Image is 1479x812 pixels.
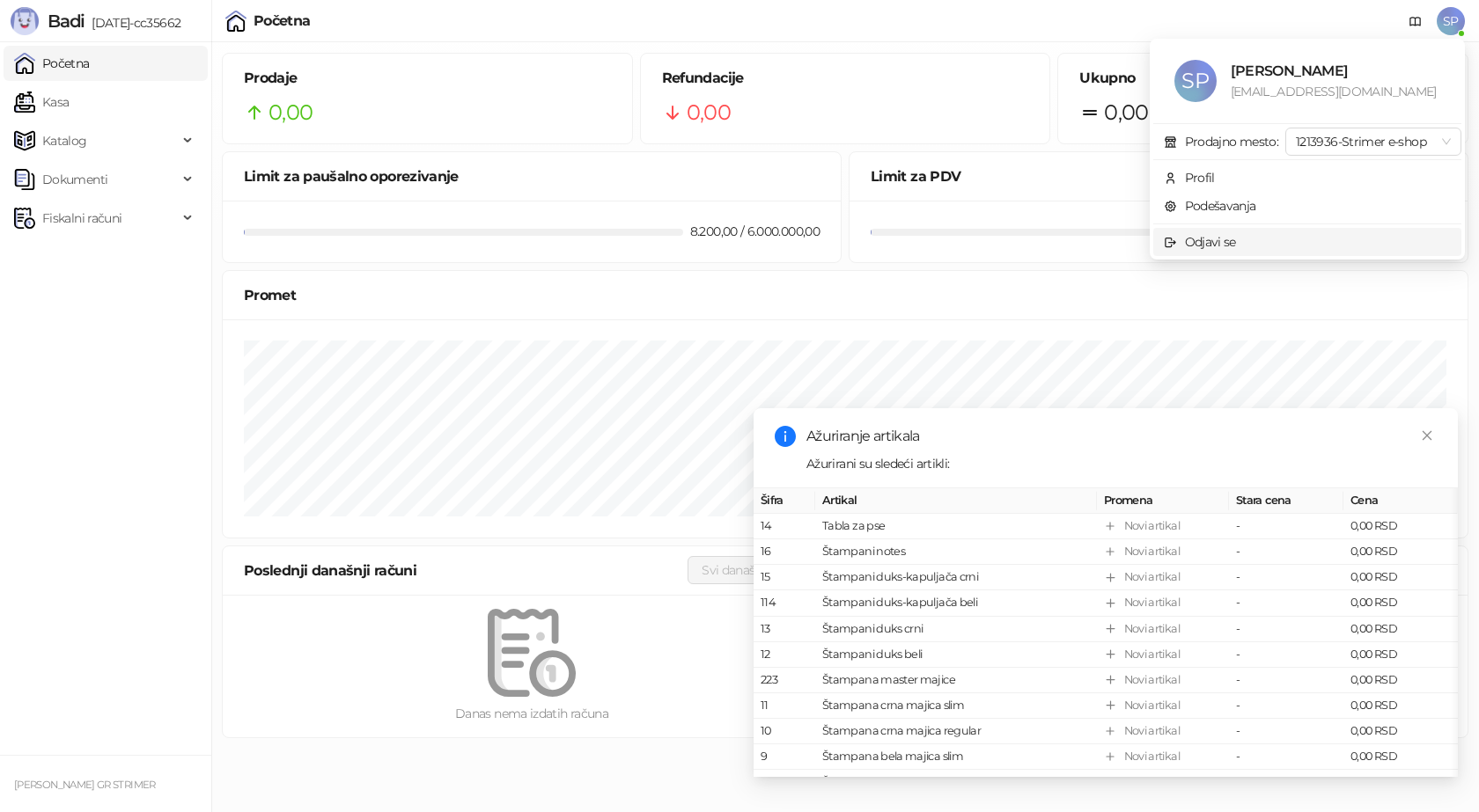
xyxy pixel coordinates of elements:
[754,514,815,539] td: 14
[871,165,1446,187] div: Limit za PDV
[1417,426,1437,445] a: Close
[1343,642,1458,668] td: 0,00 RSD
[244,165,820,187] div: Limit za paušalno oporezivanje
[1229,590,1343,616] td: -
[754,770,815,795] td: 8
[754,616,815,641] td: 13
[42,162,107,197] span: Dokumenti
[1124,697,1180,714] div: Novi artikal
[14,779,156,791] small: [PERSON_NAME] GR STRIMER
[1124,646,1180,663] div: Novi artikal
[1124,619,1180,637] div: Novi artikal
[1343,770,1458,795] td: 0,00 RSD
[1229,744,1343,770] td: -
[815,693,1097,719] td: Štampana crna majica slim
[1231,82,1440,101] div: [EMAIL_ADDRESS][DOMAIN_NAME]
[85,15,180,31] span: [DATE]-cc35662
[1124,773,1180,791] div: Novi artikal
[1229,642,1343,668] td: -
[244,560,688,582] div: Poslednji današnji računi
[1343,616,1458,641] td: 0,00 RSD
[754,488,815,514] th: Šifra
[1343,514,1458,539] td: 0,00 RSD
[1343,744,1458,770] td: 0,00 RSD
[1231,60,1440,82] div: [PERSON_NAME]
[815,488,1097,514] th: Artikal
[754,642,815,668] td: 12
[1124,543,1180,560] div: Novi artikal
[754,590,815,616] td: 114
[1402,7,1430,35] a: Dokumentacija
[815,514,1097,539] td: Tabla za pse
[1343,668,1458,693] td: 0,00 RSD
[1124,568,1180,586] div: Novi artikal
[1079,68,1446,89] h5: Ukupno
[1229,565,1343,590] td: -
[1097,488,1229,514] th: Promena
[815,770,1097,795] td: Štampana bela majica regular
[48,11,85,32] span: Badi
[1124,671,1180,689] div: Novi artikal
[1124,517,1180,535] div: Novi artikal
[1174,60,1217,102] span: SP
[1343,590,1458,616] td: 0,00 RSD
[688,556,820,584] button: Svi današnji računi
[815,668,1097,693] td: Štampana master majice
[244,68,611,89] h5: Prodaje
[42,201,121,236] span: Fiskalni računi
[14,46,90,81] a: Početna
[1124,748,1180,765] div: Novi artikal
[815,539,1097,565] td: Štampani notes
[251,704,813,723] div: Danas nema izdatih računa
[806,454,1437,473] div: Ažurirani su sledeći artikli:
[1185,232,1236,252] div: Odjavi se
[687,222,823,241] div: 8.200,00 / 6.000.000,00
[1229,693,1343,719] td: -
[754,668,815,693] td: 223
[815,719,1097,744] td: Štampana crna majica regular
[1124,722,1180,740] div: Novi artikal
[1164,198,1256,214] a: Podešavanja
[1343,719,1458,744] td: 0,00 RSD
[754,539,815,565] td: 16
[754,693,815,719] td: 11
[1104,96,1148,129] span: 0,00
[1185,132,1278,151] div: Prodajno mesto:
[1229,616,1343,641] td: -
[11,7,39,35] img: Logo
[754,719,815,744] td: 10
[815,642,1097,668] td: Štampani duks beli
[1229,770,1343,795] td: -
[244,284,1446,306] div: Promet
[1229,668,1343,693] td: -
[1343,539,1458,565] td: 0,00 RSD
[1343,565,1458,590] td: 0,00 RSD
[815,565,1097,590] td: Štampani duks-kapuljača crni
[815,590,1097,616] td: Štampani duks-kapuljača beli
[269,96,313,129] span: 0,00
[775,426,796,447] span: info-circle
[815,744,1097,770] td: Štampana bela majica slim
[1343,488,1458,514] th: Cena
[1229,719,1343,744] td: -
[254,14,311,28] div: Početna
[754,565,815,590] td: 15
[806,426,1437,447] div: Ažuriranje artikala
[1229,488,1343,514] th: Stara cena
[1421,429,1433,442] span: close
[687,96,731,129] span: 0,00
[1437,7,1465,35] span: SP
[754,744,815,770] td: 9
[662,68,1029,89] h5: Refundacije
[42,123,87,158] span: Katalog
[815,616,1097,641] td: Štampani duks crni
[1296,128,1451,155] span: 1213936-Strimer e-shop
[1124,594,1180,611] div: Novi artikal
[1229,514,1343,539] td: -
[1343,693,1458,719] td: 0,00 RSD
[1185,168,1215,187] div: Profil
[1229,539,1343,565] td: -
[14,84,69,120] a: Kasa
